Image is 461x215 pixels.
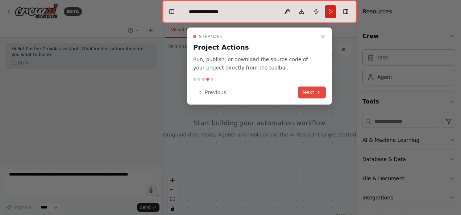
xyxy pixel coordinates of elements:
h3: Project Actions [193,42,317,52]
button: Previous [193,87,230,98]
p: Run, publish, or download the source code of your project directly from the toolbar. [193,55,317,72]
button: Next [298,87,326,98]
button: Close walkthrough [319,32,327,41]
button: Hide left sidebar [167,7,177,17]
span: Step 4 of 5 [199,34,222,39]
